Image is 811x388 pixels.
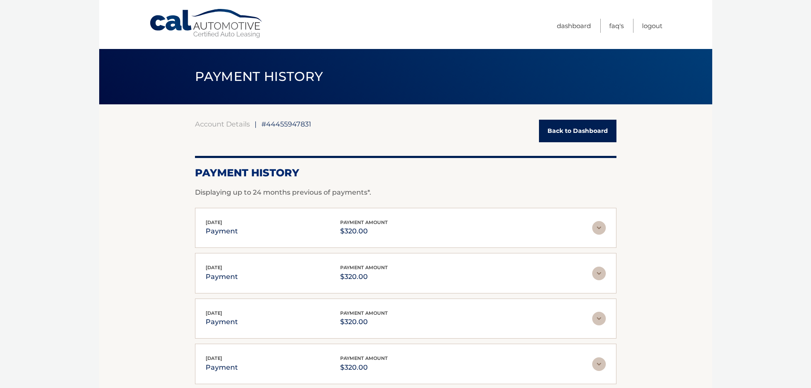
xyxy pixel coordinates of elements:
a: Logout [642,19,662,33]
span: PAYMENT HISTORY [195,69,323,84]
img: accordion-rest.svg [592,357,606,371]
p: payment [206,225,238,237]
p: payment [206,362,238,374]
span: payment amount [340,355,388,361]
p: payment [206,316,238,328]
a: FAQ's [609,19,624,33]
span: [DATE] [206,310,222,316]
span: [DATE] [206,355,222,361]
img: accordion-rest.svg [592,312,606,325]
span: payment amount [340,219,388,225]
img: accordion-rest.svg [592,221,606,235]
span: [DATE] [206,264,222,270]
a: Account Details [195,120,250,128]
p: $320.00 [340,271,388,283]
h2: Payment History [195,167,616,179]
a: Cal Automotive [149,9,264,39]
a: Dashboard [557,19,591,33]
span: | [255,120,257,128]
p: $320.00 [340,225,388,237]
p: Displaying up to 24 months previous of payments*. [195,187,616,198]
img: accordion-rest.svg [592,267,606,280]
p: $320.00 [340,316,388,328]
span: #44455947831 [261,120,311,128]
p: $320.00 [340,362,388,374]
span: payment amount [340,310,388,316]
a: Back to Dashboard [539,120,616,142]
span: [DATE] [206,219,222,225]
p: payment [206,271,238,283]
span: payment amount [340,264,388,270]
